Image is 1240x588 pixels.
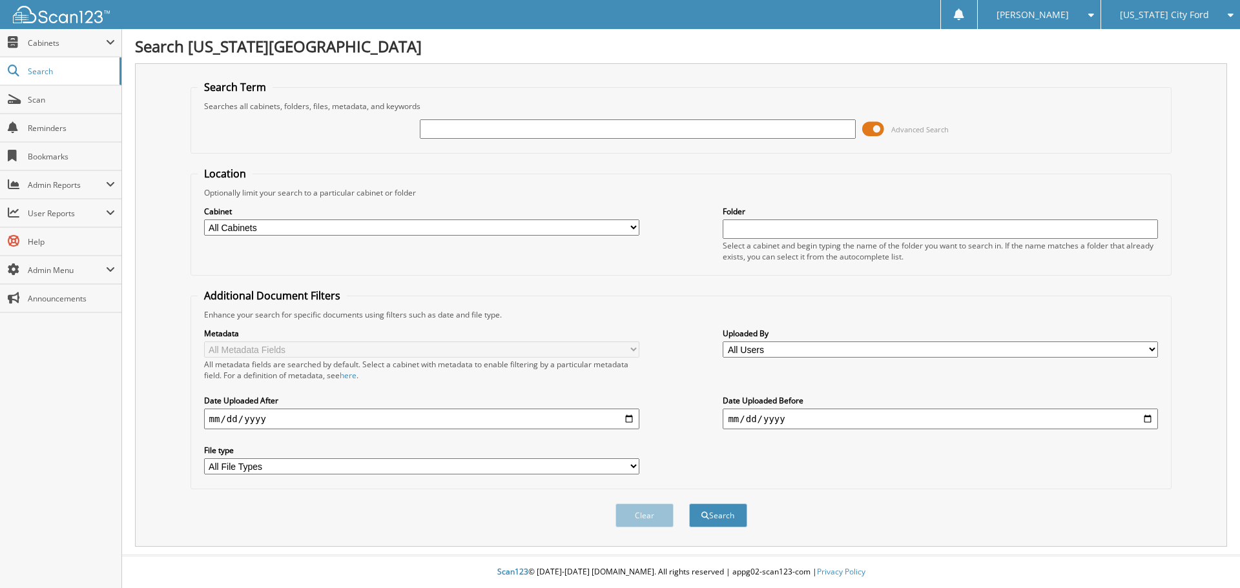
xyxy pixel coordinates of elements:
[723,395,1158,406] label: Date Uploaded Before
[28,208,106,219] span: User Reports
[198,187,1165,198] div: Optionally limit your search to a particular cabinet or folder
[1175,526,1240,588] iframe: Chat Widget
[28,236,115,247] span: Help
[204,409,639,429] input: start
[28,179,106,190] span: Admin Reports
[28,37,106,48] span: Cabinets
[122,556,1240,588] div: © [DATE]-[DATE] [DOMAIN_NAME]. All rights reserved | appg02-scan123-com |
[204,206,639,217] label: Cabinet
[204,395,639,406] label: Date Uploaded After
[198,167,253,181] legend: Location
[723,240,1158,262] div: Select a cabinet and begin typing the name of the folder you want to search in. If the name match...
[723,328,1158,339] label: Uploaded By
[723,409,1158,429] input: end
[615,503,674,527] button: Clear
[28,123,115,134] span: Reminders
[204,328,639,339] label: Metadata
[497,566,528,577] span: Scan123
[28,94,115,105] span: Scan
[997,11,1069,19] span: [PERSON_NAME]
[198,289,347,303] legend: Additional Document Filters
[28,151,115,162] span: Bookmarks
[1120,11,1209,19] span: [US_STATE] City Ford
[891,125,949,134] span: Advanced Search
[198,101,1165,112] div: Searches all cabinets, folders, files, metadata, and keywords
[817,566,865,577] a: Privacy Policy
[13,6,110,23] img: scan123-logo-white.svg
[340,370,356,381] a: here
[723,206,1158,217] label: Folder
[198,80,273,94] legend: Search Term
[204,359,639,381] div: All metadata fields are searched by default. Select a cabinet with metadata to enable filtering b...
[28,66,113,77] span: Search
[204,445,639,456] label: File type
[689,503,747,527] button: Search
[28,265,106,276] span: Admin Menu
[135,35,1227,57] h1: Search [US_STATE][GEOGRAPHIC_DATA]
[28,293,115,304] span: Announcements
[198,309,1165,320] div: Enhance your search for specific documents using filters such as date and file type.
